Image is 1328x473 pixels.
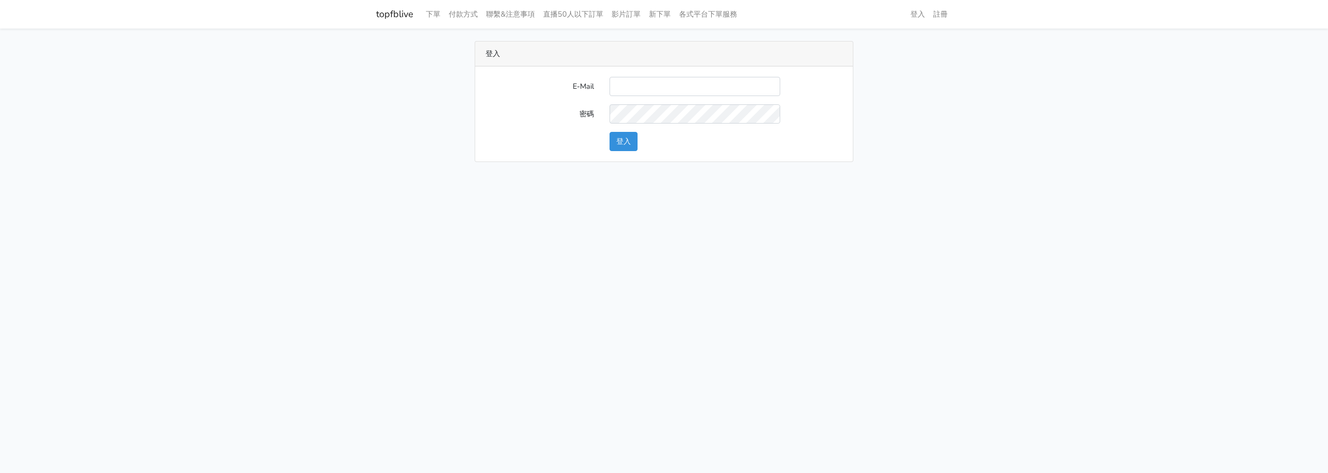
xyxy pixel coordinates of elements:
[422,4,445,24] a: 下單
[929,4,952,24] a: 註冊
[645,4,675,24] a: 新下單
[610,132,638,151] button: 登入
[539,4,607,24] a: 直播50人以下訂單
[478,104,602,124] label: 密碼
[607,4,645,24] a: 影片訂單
[376,4,413,24] a: topfblive
[445,4,482,24] a: 付款方式
[906,4,929,24] a: 登入
[675,4,741,24] a: 各式平台下單服務
[482,4,539,24] a: 聯繫&注意事項
[475,42,853,66] div: 登入
[478,77,602,96] label: E-Mail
